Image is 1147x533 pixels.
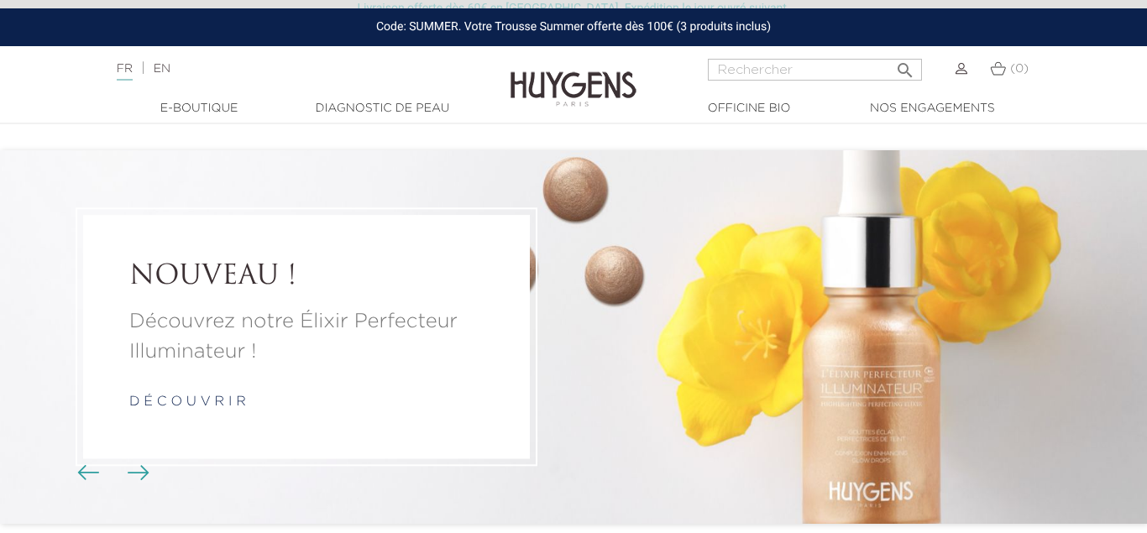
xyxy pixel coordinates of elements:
[115,100,283,118] a: E-Boutique
[117,63,133,81] a: FR
[108,59,465,79] div: |
[298,100,466,118] a: Diagnostic de peau
[154,63,170,75] a: EN
[129,306,484,367] a: Découvrez notre Élixir Perfecteur Illuminateur !
[129,395,246,409] a: d é c o u v r i r
[708,59,922,81] input: Rechercher
[511,44,636,109] img: Huygens
[890,54,920,76] button: 
[895,55,915,76] i: 
[665,100,833,118] a: Officine Bio
[848,100,1016,118] a: Nos engagements
[129,262,484,294] a: NOUVEAU !
[84,461,139,486] div: Boutons du carrousel
[1010,63,1029,75] span: (0)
